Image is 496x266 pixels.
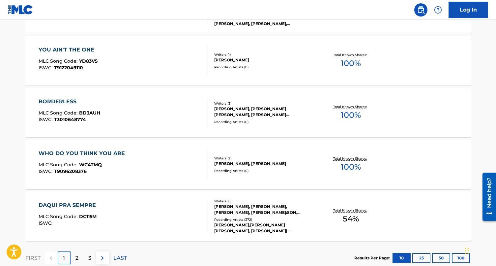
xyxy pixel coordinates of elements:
div: Help [431,3,445,17]
p: LAST [113,254,127,262]
div: Drag [465,241,469,261]
div: [PERSON_NAME],[PERSON_NAME] [PERSON_NAME], [PERSON_NAME]|[PERSON_NAME], [PERSON_NAME], LA ÚNICA T... [214,222,314,234]
span: 100 % [341,161,361,173]
span: BD3AUH [79,110,100,116]
span: MLC Song Code : [39,58,79,64]
p: Total Known Shares: [333,156,368,161]
p: Total Known Shares: [333,208,368,213]
div: [PERSON_NAME], [PERSON_NAME], [PERSON_NAME], [PERSON_NAME]:SON, [PERSON_NAME] [PERSON_NAME], [PER... [214,204,314,216]
button: 50 [432,253,450,263]
iframe: Chat Widget [463,234,496,266]
div: Recording Artists ( 0 ) [214,65,314,70]
span: ISWC : [39,220,54,226]
div: Writers ( 2 ) [214,156,314,161]
p: FIRST [25,254,41,262]
span: MLC Song Code : [39,162,79,168]
div: [PERSON_NAME] [214,57,314,63]
img: help [434,6,442,14]
p: 3 [88,254,91,262]
div: Writers ( 6 ) [214,199,314,204]
span: T3010648774 [54,116,86,122]
span: 54 % [343,213,359,225]
img: right [99,254,106,262]
p: 1 [63,254,65,262]
img: MLC Logo [8,5,33,15]
span: T9122049110 [54,65,83,71]
span: MLC Song Code : [39,214,79,219]
p: Total Known Shares: [333,104,368,109]
div: BORDERLESS [39,98,100,106]
span: DC115M [79,214,97,219]
span: T9096208376 [54,168,87,174]
div: Recording Artists ( 0 ) [214,119,314,124]
div: Writers ( 1 ) [214,52,314,57]
span: WC4TMQ [79,162,102,168]
div: [PERSON_NAME], [PERSON_NAME] [PERSON_NAME], [PERSON_NAME] [PERSON_NAME] [214,106,314,118]
a: YOU AIN'T THE ONEMLC Song Code:YD83V5ISWC:T9122049110Writers (1)[PERSON_NAME]Recording Artists (0... [25,36,471,85]
span: ISWC : [39,116,54,122]
span: ISWC : [39,168,54,174]
p: Results Per Page: [354,255,392,261]
div: DAQUI PRA SEMPRE [39,201,99,209]
div: Recording Artists ( 0 ) [214,168,314,173]
span: 100 % [341,109,361,121]
span: 100 % [341,57,361,69]
button: 100 [452,253,470,263]
div: [PERSON_NAME], [PERSON_NAME], [PERSON_NAME], [PERSON_NAME], [PERSON_NAME] [214,15,314,27]
a: DAQUI PRA SEMPREMLC Song Code:DC115MISWC:Writers (6)[PERSON_NAME], [PERSON_NAME], [PERSON_NAME], ... [25,191,471,241]
p: 2 [75,254,78,262]
a: WHO DO YOU THINK YOU AREMLC Song Code:WC4TMQISWC:T9096208376Writers (2)[PERSON_NAME], [PERSON_NAM... [25,140,471,189]
button: 10 [393,253,411,263]
a: BORDERLESSMLC Song Code:BD3AUHISWC:T3010648774Writers (3)[PERSON_NAME], [PERSON_NAME] [PERSON_NAM... [25,88,471,137]
iframe: Resource Center [478,170,496,223]
a: Public Search [414,3,427,17]
div: [PERSON_NAME], [PERSON_NAME] [214,161,314,167]
div: Recording Artists ( 372 ) [214,217,314,222]
span: YD83V5 [79,58,98,64]
span: MLC Song Code : [39,110,79,116]
div: Writers ( 3 ) [214,101,314,106]
p: Total Known Shares: [333,52,368,57]
span: ISWC : [39,65,54,71]
div: WHO DO YOU THINK YOU ARE [39,150,128,157]
a: Log In [449,2,488,18]
div: YOU AIN'T THE ONE [39,46,98,54]
button: 25 [412,253,430,263]
img: search [417,6,425,14]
